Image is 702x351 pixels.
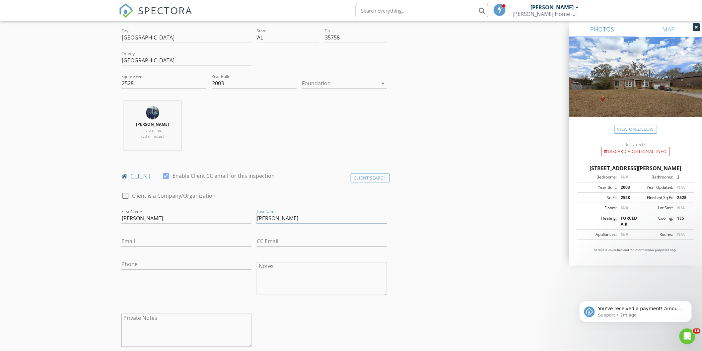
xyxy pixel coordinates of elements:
strong: [PERSON_NAME] [136,121,169,127]
div: Bedrooms: [579,174,617,180]
iframe: Intercom notifications message [569,287,702,333]
div: Year Updated: [636,184,673,190]
div: Haines Home Inspections, LLC [513,11,579,17]
div: [STREET_ADDRESS][PERSON_NAME] [577,164,694,172]
div: 2 [673,174,692,180]
a: SPECTORA [119,9,192,23]
span: N/A [621,232,628,237]
div: Sq Ft: [579,195,617,201]
div: Client Search [351,174,390,182]
div: Discard Additional info [601,147,670,156]
div: 2528 [617,195,636,201]
div: [PERSON_NAME] [531,4,574,11]
label: Enable Client CC email for this inspection [173,173,275,179]
img: img_7059_2.jpg [146,106,159,119]
span: 18.6 miles [143,127,162,133]
div: 2528 [673,195,692,201]
div: Rooms: [636,232,673,238]
span: N/A [621,174,628,180]
div: Floors: [579,205,617,211]
div: Lot Size: [636,205,673,211]
iframe: Intercom live chat [679,328,695,344]
i: arrow_drop_down [379,79,387,87]
a: MAP [636,21,702,37]
input: Search everything... [356,4,488,17]
div: Heating: [579,215,617,227]
div: Year Built: [579,184,617,190]
span: N/A [677,184,685,190]
p: All data is unverified and for informational purposes only. [577,248,694,252]
span: SPECTORA [138,3,192,17]
span: N/A [621,205,628,211]
a: PHOTOS [569,21,636,37]
div: Finished Sq Ft: [636,195,673,201]
div: YES [673,215,692,227]
span: (33 minutes) [141,133,164,139]
img: The Best Home Inspection Software - Spectora [119,3,133,18]
label: Client is a Company/Organization [132,192,216,199]
img: streetview [569,37,702,133]
div: Appliances: [579,232,617,238]
div: 2003 [617,184,636,190]
span: N/A [677,205,685,211]
div: Bathrooms: [636,174,673,180]
a: View on Zillow [614,125,657,134]
div: Incorrect? [569,142,702,147]
h4: client [121,172,387,180]
div: Cooling: [636,215,673,227]
div: FORCED AIR [617,215,636,227]
span: N/A [677,232,685,237]
span: 10 [693,328,701,334]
